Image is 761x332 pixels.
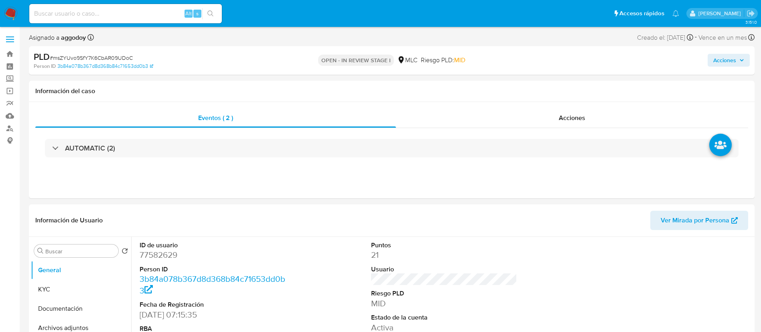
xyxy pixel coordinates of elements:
button: search-icon [202,8,219,19]
p: agustina.godoy@mercadolibre.com [698,10,744,17]
button: Ver Mirada por Persona [650,211,748,230]
button: Documentación [31,299,131,318]
button: Volver al orden por defecto [122,248,128,257]
dd: MID [371,298,517,309]
a: 3b84a078b367d8d368b84c71653dd0b3 [140,273,285,296]
a: 3b84a078b367d8d368b84c71653dd0b3 [57,63,153,70]
span: Asignado a [29,33,86,42]
a: Notificaciones [672,10,679,17]
span: Alt [185,10,192,17]
h1: Información del caso [35,87,748,95]
b: PLD [34,50,50,63]
dt: Riesgo PLD [371,289,517,298]
button: Buscar [37,248,44,254]
span: - [695,32,697,43]
dt: Usuario [371,265,517,274]
dt: Puntos [371,241,517,250]
input: Buscar usuario o caso... [29,8,222,19]
b: Person ID [34,63,56,70]
button: Acciones [708,54,750,67]
dd: [DATE] 07:15:35 [140,309,286,320]
dd: 77582629 [140,249,286,261]
a: Salir [747,9,755,18]
input: Buscar [45,248,115,255]
span: Vence en un mes [698,33,747,42]
span: MID [454,55,465,65]
span: Riesgo PLD: [421,56,465,65]
b: aggodoy [59,33,86,42]
div: AUTOMATIC (2) [45,139,739,157]
span: Eventos ( 2 ) [198,113,233,122]
span: Accesos rápidos [619,9,664,18]
span: Ver Mirada por Persona [661,211,729,230]
button: KYC [31,280,131,299]
h3: AUTOMATIC (2) [65,144,115,153]
dd: 21 [371,249,517,261]
p: OPEN - IN REVIEW STAGE I [318,55,394,66]
h1: Información de Usuario [35,216,103,224]
span: Acciones [713,54,736,67]
span: s [196,10,199,17]
dt: ID de usuario [140,241,286,250]
dt: Person ID [140,265,286,274]
dt: Fecha de Registración [140,300,286,309]
span: Acciones [559,113,585,122]
span: # msZYUvo9SfY7K6CbAR09UDoC [50,54,133,62]
div: Creado el: [DATE] [637,32,693,43]
div: MLC [397,56,418,65]
dt: Estado de la cuenta [371,313,517,322]
button: General [31,261,131,280]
